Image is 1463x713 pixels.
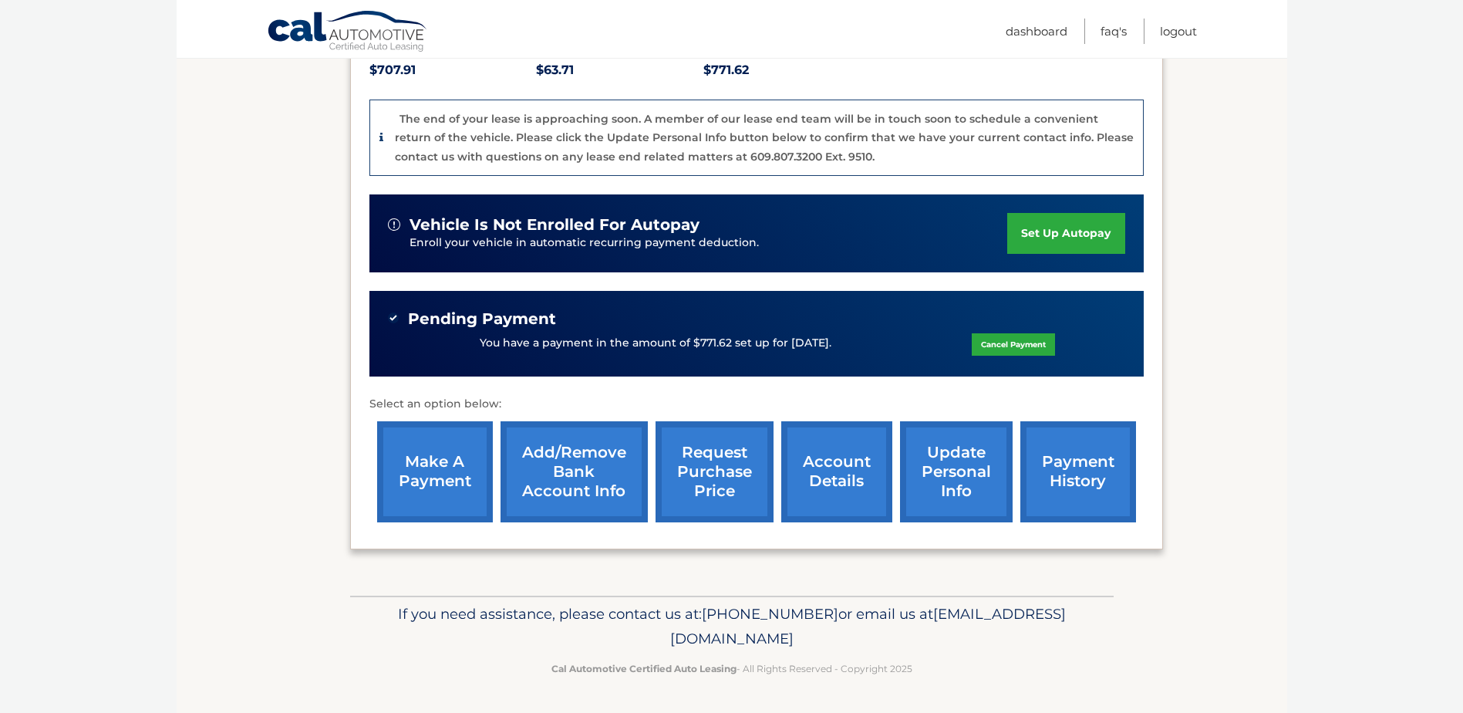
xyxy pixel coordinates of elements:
[388,218,400,231] img: alert-white.svg
[702,605,838,623] span: [PHONE_NUMBER]
[267,10,429,55] a: Cal Automotive
[377,421,493,522] a: make a payment
[360,602,1104,651] p: If you need assistance, please contact us at: or email us at
[656,421,774,522] a: request purchase price
[369,395,1144,414] p: Select an option below:
[900,421,1013,522] a: update personal info
[408,309,556,329] span: Pending Payment
[480,335,831,352] p: You have a payment in the amount of $771.62 set up for [DATE].
[1007,213,1124,254] a: set up autopay
[501,421,648,522] a: Add/Remove bank account info
[388,313,399,323] img: check-green.svg
[781,421,892,522] a: account details
[395,112,1134,164] p: The end of your lease is approaching soon. A member of our lease end team will be in touch soon t...
[360,661,1104,677] p: - All Rights Reserved - Copyright 2025
[551,663,737,674] strong: Cal Automotive Certified Auto Leasing
[972,333,1055,356] a: Cancel Payment
[1020,421,1136,522] a: payment history
[369,59,537,81] p: $707.91
[703,59,871,81] p: $771.62
[536,59,703,81] p: $63.71
[1101,19,1127,44] a: FAQ's
[1006,19,1067,44] a: Dashboard
[410,235,1008,252] p: Enroll your vehicle in automatic recurring payment deduction.
[410,215,699,235] span: vehicle is not enrolled for autopay
[1160,19,1197,44] a: Logout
